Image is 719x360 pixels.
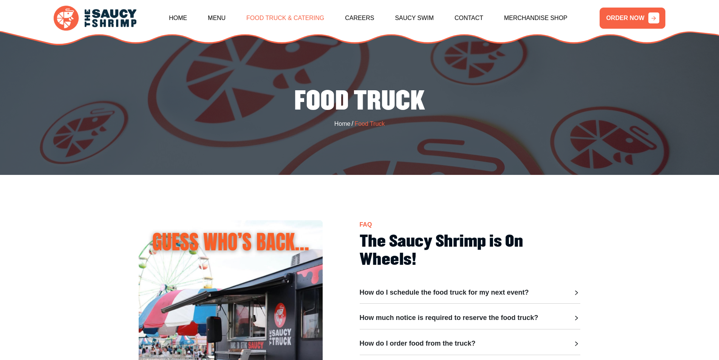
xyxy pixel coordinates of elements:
a: Merchandise Shop [504,2,567,34]
h3: How much notice is required to reserve the food truck? [360,314,538,322]
h2: The Saucy Shrimp is On Wheels! [360,233,581,269]
a: Home [169,2,187,34]
a: Home [334,119,351,128]
h2: Food Truck [6,86,713,117]
a: Food Truck & Catering [246,2,324,34]
h3: How do I schedule the food truck for my next event? [360,289,529,297]
a: Menu [208,2,226,34]
a: Contact [455,2,483,34]
img: logo [54,6,137,31]
h3: How do I order food from the truck? [360,340,476,348]
span: / [351,119,353,129]
a: Saucy Swim [395,2,434,34]
a: ORDER NOW [600,8,665,29]
span: Food Truck [354,119,385,128]
span: FAQ [360,222,372,228]
a: Careers [345,2,374,34]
